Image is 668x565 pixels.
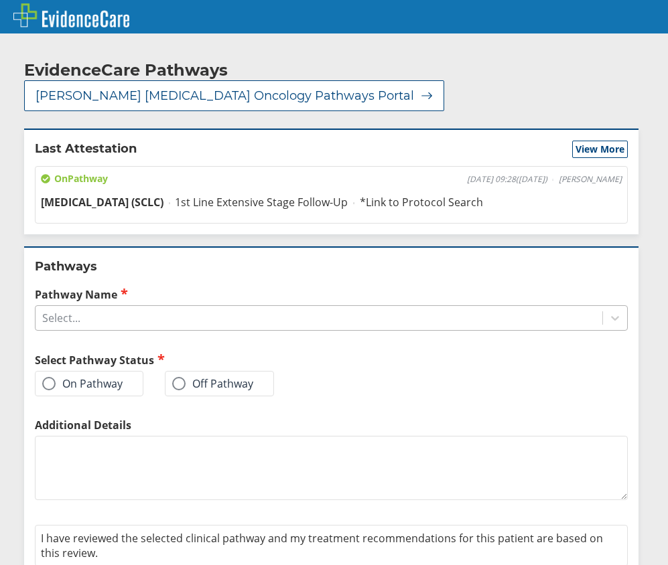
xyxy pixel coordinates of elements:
div: Select... [42,311,80,325]
span: [MEDICAL_DATA] (SCLC) [41,195,163,210]
span: [PERSON_NAME] [MEDICAL_DATA] Oncology Pathways Portal [36,88,414,104]
button: [PERSON_NAME] [MEDICAL_DATA] Oncology Pathways Portal [24,80,444,111]
img: EvidenceCare [13,3,129,27]
label: On Pathway [42,377,123,390]
span: I have reviewed the selected clinical pathway and my treatment recommendations for this patient a... [41,531,603,560]
h2: EvidenceCare Pathways [24,60,228,80]
h2: Select Pathway Status [35,352,326,368]
span: [DATE] 09:28 ( [DATE] ) [467,174,547,185]
span: View More [576,143,624,156]
label: Pathway Name [35,287,628,302]
label: Additional Details [35,418,628,432]
span: [PERSON_NAME] [559,174,622,185]
h2: Last Attestation [35,141,137,158]
span: On Pathway [41,172,108,185]
span: *Link to Protocol Search [360,195,483,210]
h2: Pathways [35,258,628,274]
button: View More [572,141,628,158]
span: 1st Line Extensive Stage Follow-Up [175,195,348,210]
label: Off Pathway [172,377,253,390]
